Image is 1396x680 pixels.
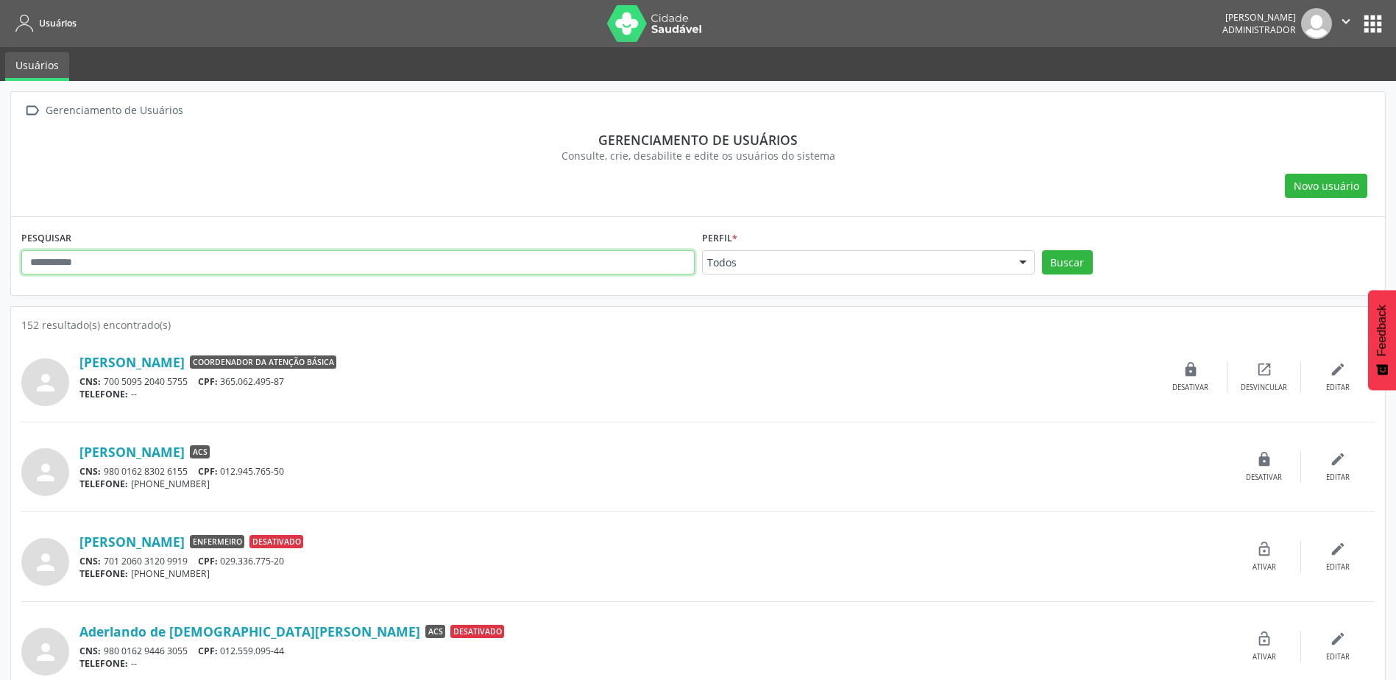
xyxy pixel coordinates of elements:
[1326,472,1350,483] div: Editar
[1294,178,1359,194] span: Novo usuário
[79,623,420,640] a: Aderlando de [DEMOGRAPHIC_DATA][PERSON_NAME]
[1183,361,1199,378] i: lock
[190,535,244,548] span: Enfermeiro
[1326,383,1350,393] div: Editar
[702,227,737,250] label: Perfil
[10,11,77,35] a: Usuários
[32,639,59,665] i: person
[32,459,59,486] i: person
[1375,305,1389,356] span: Feedback
[79,388,128,400] span: TELEFONE:
[1330,361,1346,378] i: edit
[1246,472,1282,483] div: Desativar
[198,375,218,388] span: CPF:
[79,534,185,550] a: [PERSON_NAME]
[1241,383,1287,393] div: Desvincular
[1330,631,1346,647] i: edit
[1256,361,1272,378] i: open_in_new
[1252,562,1276,573] div: Ativar
[198,465,218,478] span: CPF:
[198,645,218,657] span: CPF:
[32,148,1364,163] div: Consulte, crie, desabilite e edite os usuários do sistema
[425,625,445,638] span: ACS
[79,354,185,370] a: [PERSON_NAME]
[79,465,1227,478] div: 980 0162 8302 6155 012.945.765-50
[1252,652,1276,662] div: Ativar
[1332,8,1360,39] button: 
[79,657,1227,670] div: --
[1326,562,1350,573] div: Editar
[1330,451,1346,467] i: edit
[21,227,71,250] label: PESQUISAR
[79,555,101,567] span: CNS:
[32,369,59,396] i: person
[249,535,303,548] span: Desativado
[79,388,1154,400] div: --
[79,465,101,478] span: CNS:
[79,478,1227,490] div: [PHONE_NUMBER]
[1222,24,1296,36] span: Administrador
[1172,383,1208,393] div: Desativar
[1326,652,1350,662] div: Editar
[1330,541,1346,557] i: edit
[21,317,1375,333] div: 152 resultado(s) encontrado(s)
[1256,451,1272,467] i: lock
[1360,11,1386,37] button: apps
[32,132,1364,148] div: Gerenciamento de usuários
[1338,13,1354,29] i: 
[79,555,1227,567] div: 701 2060 3120 9919 029.336.775-20
[1256,631,1272,647] i: lock_open
[79,567,1227,580] div: [PHONE_NUMBER]
[79,657,128,670] span: TELEFONE:
[79,375,101,388] span: CNS:
[32,549,59,575] i: person
[79,478,128,490] span: TELEFONE:
[1256,541,1272,557] i: lock_open
[190,355,336,369] span: Coordenador da Atenção Básica
[198,555,218,567] span: CPF:
[1301,8,1332,39] img: img
[450,625,504,638] span: Desativado
[190,445,210,458] span: ACS
[79,567,128,580] span: TELEFONE:
[707,255,1005,270] span: Todos
[21,100,43,121] i: 
[5,52,69,81] a: Usuários
[1368,290,1396,390] button: Feedback - Mostrar pesquisa
[1285,174,1367,199] button: Novo usuário
[39,17,77,29] span: Usuários
[79,645,101,657] span: CNS:
[1042,250,1093,275] button: Buscar
[79,645,1227,657] div: 980 0162 9446 3055 012.559.095-44
[1222,11,1296,24] div: [PERSON_NAME]
[43,100,185,121] div: Gerenciamento de Usuários
[79,375,1154,388] div: 700 5095 2040 5755 365.062.495-87
[21,100,185,121] a:  Gerenciamento de Usuários
[79,444,185,460] a: [PERSON_NAME]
